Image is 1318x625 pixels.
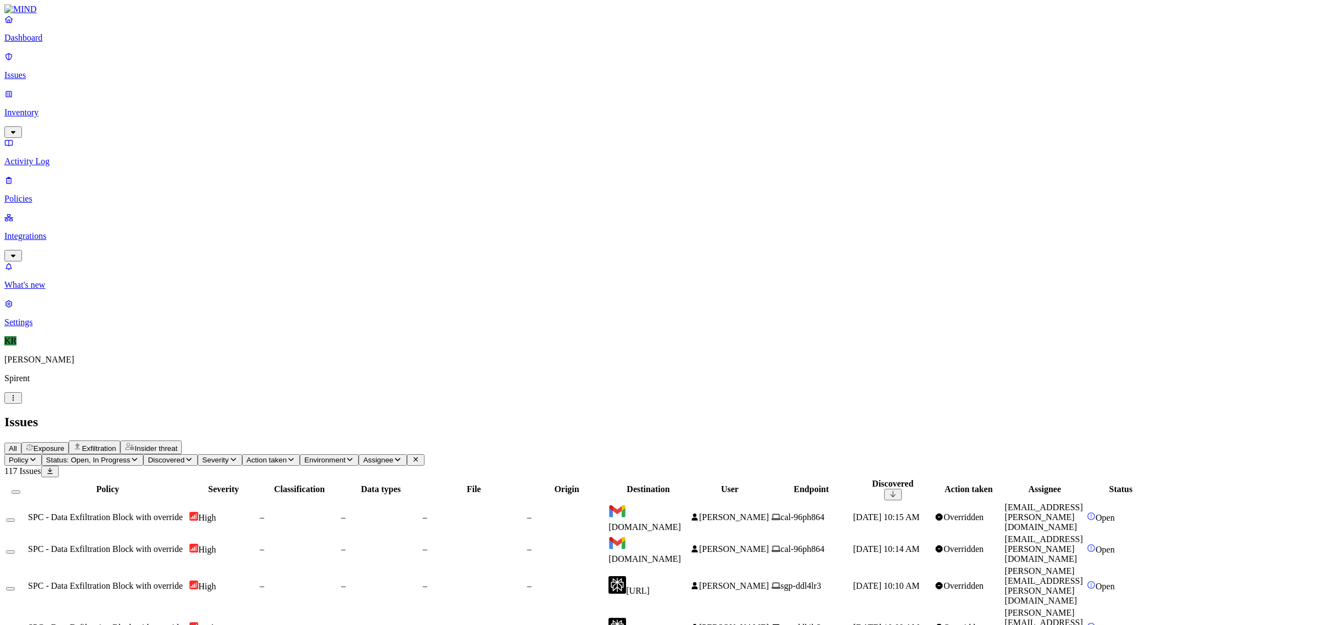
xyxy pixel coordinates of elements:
div: User [690,484,769,494]
a: Issues [4,52,1314,80]
span: Policy [9,456,29,464]
span: SPC - Data Exfiltration Block with override [28,581,183,590]
span: Overridden [943,544,984,554]
img: severity-high [189,512,198,521]
div: Severity [189,484,258,494]
div: Classification [260,484,339,494]
span: High [198,545,216,554]
span: – [423,512,427,522]
p: Inventory [4,108,1314,118]
span: SPC - Data Exfiltration Block with override [28,512,183,522]
span: – [527,544,532,554]
span: Environment [304,456,345,464]
span: Exfiltration [82,444,116,453]
span: Status: Open, In Progress [46,456,130,464]
button: Select row [6,587,15,590]
a: Dashboard [4,14,1314,43]
span: – [260,512,264,522]
span: sgp-ddl4lr3 [780,581,821,590]
span: cal-96ph864 [780,512,824,522]
div: Policy [28,484,187,494]
span: Action taken [247,456,287,464]
img: severity-high [189,544,198,553]
span: [EMAIL_ADDRESS][PERSON_NAME][DOMAIN_NAME] [1005,534,1083,563]
p: Activity Log [4,157,1314,166]
span: Severity [202,456,228,464]
div: Assignee [1005,484,1085,494]
span: [DOMAIN_NAME] [608,554,681,563]
span: [DOMAIN_NAME] [608,522,681,532]
img: severity-high [189,581,198,589]
span: [PERSON_NAME] [699,512,769,522]
span: [PERSON_NAME][EMAIL_ADDRESS][PERSON_NAME][DOMAIN_NAME] [1005,566,1083,605]
span: [DATE] 10:14 AM [853,544,920,554]
span: All [9,444,17,453]
span: [EMAIL_ADDRESS][PERSON_NAME][DOMAIN_NAME] [1005,503,1083,532]
span: [PERSON_NAME] [699,581,769,590]
p: What's new [4,280,1314,290]
span: 117 Issues [4,466,41,476]
p: Spirent [4,373,1314,383]
span: Overridden [943,512,984,522]
p: Policies [4,194,1314,204]
span: – [527,581,532,590]
span: [URL] [626,586,650,595]
img: www.perplexity.ai favicon [608,576,626,594]
img: MIND [4,4,37,14]
span: cal-96ph864 [780,544,824,554]
span: [DATE] 10:15 AM [853,512,920,522]
div: Data types [341,484,420,494]
span: – [423,581,427,590]
p: Integrations [4,231,1314,241]
a: Activity Log [4,138,1314,166]
span: Discovered [148,456,185,464]
button: Select row [6,550,15,554]
span: SPC - Data Exfiltration Block with override [28,544,183,554]
div: Destination [608,484,688,494]
span: – [341,544,345,554]
div: Origin [527,484,606,494]
a: Policies [4,175,1314,204]
span: High [198,513,216,522]
span: KR [4,336,16,345]
div: Endpoint [772,484,851,494]
span: – [260,544,264,554]
p: Issues [4,70,1314,80]
button: Select all [12,490,20,494]
img: status-open [1087,544,1096,553]
span: Overridden [943,581,984,590]
span: Open [1096,582,1115,591]
span: Exposure [33,444,64,453]
a: What's new [4,261,1314,290]
span: High [198,582,216,591]
p: Dashboard [4,33,1314,43]
span: – [260,581,264,590]
span: – [423,544,427,554]
span: – [527,512,532,522]
span: Insider threat [135,444,177,453]
button: Select row [6,518,15,522]
span: – [341,581,345,590]
img: mail.google.com favicon [608,534,626,552]
p: Settings [4,317,1314,327]
div: Status [1087,484,1155,494]
span: Assignee [363,456,393,464]
div: File [423,484,525,494]
a: Settings [4,299,1314,327]
a: Integrations [4,213,1314,260]
img: status-open [1087,581,1096,589]
span: Open [1096,513,1115,522]
h2: Issues [4,415,1314,429]
img: status-open [1087,512,1096,521]
img: mail.google.com favicon [608,503,626,520]
a: Inventory [4,89,1314,136]
a: MIND [4,4,1314,14]
div: Discovered [853,479,932,489]
span: – [341,512,345,522]
div: Action taken [935,484,1003,494]
span: [DATE] 10:10 AM [853,581,920,590]
span: Open [1096,545,1115,554]
span: [PERSON_NAME] [699,544,769,554]
p: [PERSON_NAME] [4,355,1314,365]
